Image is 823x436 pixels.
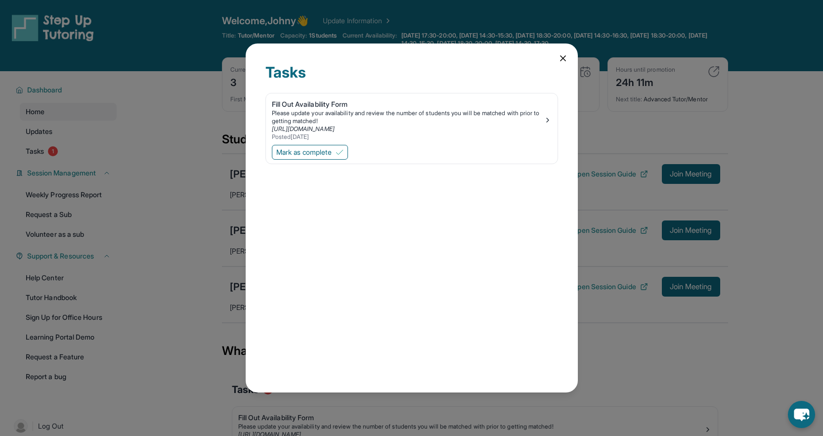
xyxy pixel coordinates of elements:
span: Mark as complete [276,147,332,157]
button: chat-button [788,401,815,428]
button: Mark as complete [272,145,348,160]
a: Fill Out Availability FormPlease update your availability and review the number of students you w... [266,93,558,143]
div: Please update your availability and review the number of students you will be matched with prior ... [272,109,544,125]
div: Fill Out Availability Form [272,99,544,109]
div: Tasks [265,63,558,93]
div: Posted [DATE] [272,133,544,141]
img: Mark as complete [336,148,344,156]
a: [URL][DOMAIN_NAME] [272,125,335,132]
